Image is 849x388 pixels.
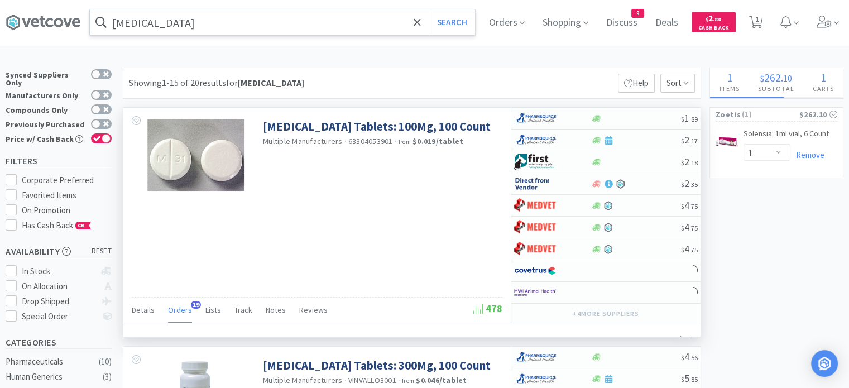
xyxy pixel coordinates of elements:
div: Previously Purchased [6,119,85,128]
a: $2.80Cash Back [692,7,736,37]
span: Has Cash Back [22,220,92,231]
input: Search by item, sku, manufacturer, ingredient, size... [90,9,475,35]
span: · [344,375,347,385]
img: f6b2451649754179b5b4e0c70c3f7cb0_2.png [514,284,556,301]
strong: $0.046 / tablet [416,375,467,385]
span: from [402,377,414,385]
span: 4 [681,242,698,255]
span: 262 [764,70,781,84]
span: reset [92,246,112,257]
button: Search [429,9,475,35]
h4: Items [710,83,749,94]
span: 4 [681,350,698,363]
h4: Subtotal [749,83,803,94]
img: bdd3c0f4347043b9a893056ed883a29a_120.png [514,197,556,214]
a: [MEDICAL_DATA] Tablets: 300Mg, 100 Count [263,358,491,373]
span: VINVALLO3001 [348,375,396,385]
div: Open Intercom Messenger [811,350,838,377]
span: 1 [681,112,698,124]
img: bdd3c0f4347043b9a893056ed883a29a_120.png [514,219,556,236]
span: . 18 [689,159,698,167]
span: Orders [168,305,192,315]
a: [MEDICAL_DATA] Tablets: 100Mg, 100 Count [263,119,491,134]
img: 77fca1acd8b6420a9015268ca798ef17_1.png [514,262,556,279]
span: $ [706,16,708,23]
span: 2 [681,155,698,168]
span: . 80 [713,16,721,23]
span: 4 [681,199,698,212]
span: $ [681,202,684,210]
span: . 35 [689,180,698,189]
strong: [MEDICAL_DATA] [238,77,304,88]
span: 4 [681,221,698,233]
span: 2 [681,177,698,190]
div: In Stock [22,265,96,278]
span: . 75 [689,202,698,210]
span: . 56 [689,353,698,362]
a: Remove [790,150,824,160]
span: Sort [660,74,695,93]
span: Reviews [299,305,328,315]
span: . 75 [689,246,698,254]
div: ( 3 ) [103,370,112,384]
span: for [226,77,304,88]
span: $ [681,137,684,145]
span: 19 [191,301,201,309]
div: $262.10 [799,108,837,121]
button: +4more suppliers [567,306,645,322]
span: $ [681,224,684,232]
div: Corporate Preferred [22,174,112,187]
span: 2 [706,13,721,23]
div: Favorited Items [22,189,112,202]
span: 1 [821,70,826,84]
img: bdd3c0f4347043b9a893056ed883a29a_120.png [514,241,556,257]
span: 2 [681,133,698,146]
span: . 85 [689,375,698,384]
span: · [398,375,400,385]
span: CB [76,222,87,229]
span: 10 [783,73,792,84]
span: $ [681,115,684,123]
h5: Availability [6,245,112,258]
div: Manufacturers Only [6,90,85,99]
div: . [749,72,803,83]
span: . 17 [689,137,698,145]
span: Zoetis [716,108,741,121]
span: 478 [473,302,502,315]
img: 67d67680309e4a0bb49a5ff0391dcc42_6.png [514,154,556,170]
span: Track [234,305,252,315]
span: . 75 [689,224,698,232]
span: Notes [266,305,286,315]
div: Showing 1-15 of 20 results [129,76,304,90]
span: ( 1 ) [741,109,799,120]
div: Special Order [22,310,96,323]
span: $ [760,73,764,84]
span: 9 [632,9,644,17]
span: Details [132,305,155,315]
span: · [395,136,397,146]
span: 5 [681,372,698,385]
span: 63304053901 [348,136,393,146]
span: . 89 [689,115,698,123]
strong: $0.019 / tablet [412,136,463,146]
div: Synced Suppliers Only [6,69,85,87]
div: Price w/ Cash Back [6,133,85,143]
a: Solensia: 1ml vial, 6 Count [744,128,829,144]
h5: Categories [6,336,112,349]
img: aff5d8ee298c405185da0556adb8ec75_466770.png [147,119,244,191]
p: Help [618,74,655,93]
span: Cash Back [698,25,729,32]
span: · [344,136,347,146]
div: Compounds Only [6,104,85,114]
a: 1 [745,19,768,29]
div: Human Generics [6,370,96,384]
span: $ [681,180,684,189]
span: 1 [727,70,732,84]
div: Drop Shipped [22,295,96,308]
img: 7915dbd3f8974342a4dc3feb8efc1740_58.png [514,349,556,366]
a: Deals [651,18,683,28]
img: 77f230a4f4b04af59458bd3fed6a6656_494019.png [716,130,738,152]
img: 7915dbd3f8974342a4dc3feb8efc1740_58.png [514,132,556,149]
a: Discuss9 [602,18,642,28]
span: Lists [205,305,221,315]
